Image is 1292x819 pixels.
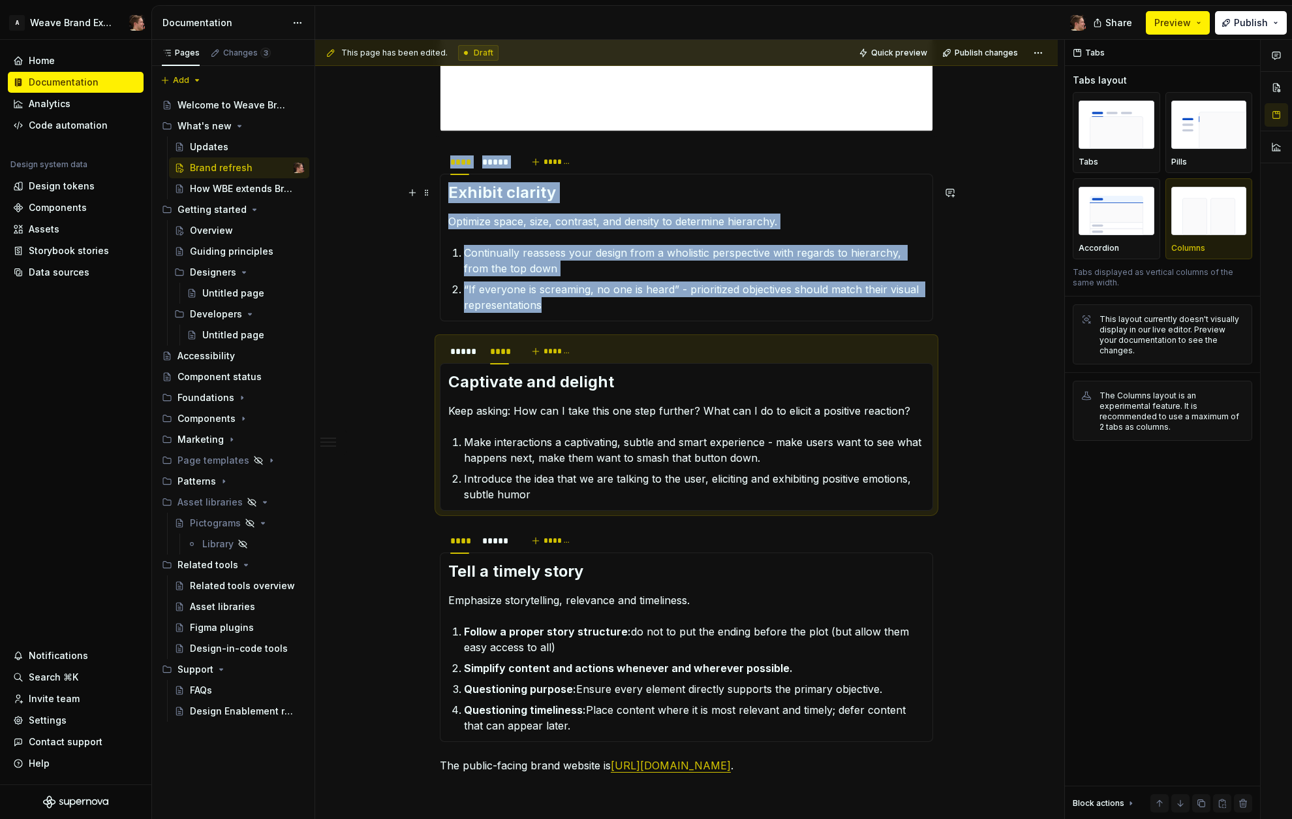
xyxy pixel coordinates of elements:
[29,119,108,132] div: Code automation
[157,471,309,492] div: Patterns
[294,163,304,173] img: Alexis Morin
[1146,11,1210,35] button: Preview
[177,203,247,216] div: Getting started
[190,579,295,592] div: Related tools overview
[1165,178,1253,259] button: placeholderColumns
[169,157,309,178] a: Brand refreshAlexis Morin
[29,54,55,67] div: Home
[8,262,144,283] a: Data sources
[871,48,927,58] span: Quick preview
[1086,11,1141,35] button: Share
[29,649,88,662] div: Notifications
[464,682,576,696] strong: Questioning purpose:
[169,617,309,638] a: Figma plugins
[177,370,262,383] div: Component status
[448,561,925,582] h2: Tell a timely story
[169,596,309,617] a: Asset libraries
[29,266,89,279] div: Data sources
[157,554,309,575] div: Related tools
[169,178,309,199] a: How WBE extends Brand
[202,538,234,551] div: Library
[223,48,271,58] div: Changes
[202,329,264,342] div: Untitled page
[1215,11,1287,35] button: Publish
[1100,314,1244,356] div: This layout currently doesn't visually display in our live editor. Preview your documentation to ...
[10,159,87,170] div: Design system data
[448,561,925,733] section-item: Text
[448,372,925,502] section-item: Text
[464,245,925,276] p: Continually reassess your design from a wholistic perspective with regards to hierarchy, from the...
[29,671,78,684] div: Search ⌘K
[190,161,253,174] div: Brand refresh
[8,72,144,93] a: Documentation
[190,705,298,718] div: Design Enablement requests
[177,496,243,509] div: Asset libraries
[448,182,925,203] h2: Exhibit clarity
[169,513,309,534] a: Pictograms
[440,758,933,773] p: The public-facing brand website is .
[8,197,144,218] a: Components
[1105,16,1132,29] span: Share
[1073,178,1160,259] button: placeholderAccordion
[341,48,448,58] span: This page has been edited.
[3,8,149,37] button: AWeave Brand ExtendedAlexis Morin
[43,795,108,809] svg: Supernova Logo
[938,44,1024,62] button: Publish changes
[177,454,249,467] div: Page templates
[157,387,309,408] div: Foundations
[190,600,255,613] div: Asset libraries
[1154,16,1191,29] span: Preview
[448,214,925,229] p: Optimize space, size, contrast, and density to determine hierarchy.
[169,304,309,325] div: Developers
[190,224,233,237] div: Overview
[169,680,309,701] a: FAQs
[464,281,925,313] p: “If everyone is screaming, no one is heard” - prioritized objectives should match their visual re...
[464,434,925,466] p: Make interactions a captivating, subtle and smart experience - make users want to see what happen...
[177,99,285,112] div: Welcome to Weave Brand Extended
[157,429,309,450] div: Marketing
[190,245,273,258] div: Guiding principles
[855,44,933,62] button: Quick preview
[177,475,216,488] div: Patterns
[464,662,793,675] strong: Simplify content and actions whenever and wherever possible.
[29,757,50,770] div: Help
[169,220,309,241] a: Overview
[29,180,95,193] div: Design tokens
[177,349,235,362] div: Accessibility
[190,684,212,697] div: FAQs
[8,50,144,71] a: Home
[8,93,144,114] a: Analytics
[29,735,102,748] div: Contact support
[8,710,144,731] a: Settings
[448,372,925,393] h2: Captivate and delight
[190,266,236,279] div: Designers
[157,366,309,387] a: Component status
[169,136,309,157] a: Updates
[181,283,309,304] a: Untitled page
[29,97,70,110] div: Analytics
[1171,157,1187,167] p: Pills
[1100,391,1244,432] div: The Columns layout is an experimental feature. It is recommended to use a maximum of 2 tabs as co...
[177,391,234,404] div: Foundations
[8,731,144,752] button: Contact support
[1079,101,1154,148] img: placeholder
[260,48,271,58] span: 3
[177,558,238,571] div: Related tools
[157,450,309,471] div: Page templates
[464,624,925,655] p: do not to put the ending before the plot (but allow them easy access to all)
[1171,101,1247,148] img: placeholder
[29,201,87,214] div: Components
[190,642,288,655] div: Design-in-code tools
[181,325,309,345] a: Untitled page
[29,244,109,257] div: Storybook stories
[1234,16,1268,29] span: Publish
[157,71,206,89] button: Add
[177,412,236,425] div: Components
[1073,798,1124,809] div: Block actions
[1079,157,1098,167] p: Tabs
[611,759,731,772] a: [URL][DOMAIN_NAME]
[1165,92,1253,173] button: placeholderPills
[162,48,200,58] div: Pages
[181,534,309,554] a: Library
